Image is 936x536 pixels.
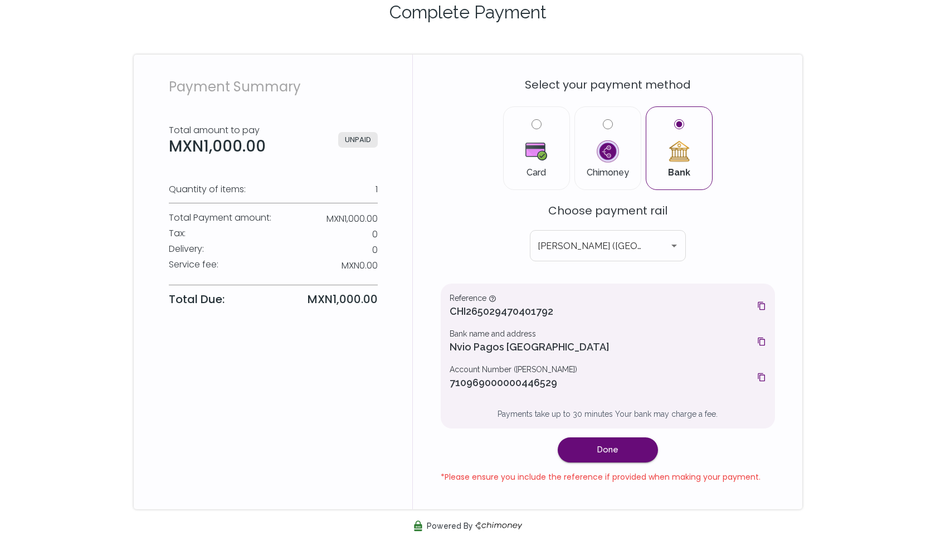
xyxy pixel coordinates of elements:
p: Service fee : [169,258,218,271]
label: Chimoney [584,119,632,177]
p: Choose payment rail [530,202,686,219]
p: Select your payment method [441,76,775,93]
p: *Please ensure you include the reference if provided when making your payment. [441,471,775,483]
p: MXN1,000.00 [308,291,378,307]
p: Tax : [169,227,186,240]
p: Quantity of items: [169,183,246,196]
input: CardCard [532,119,542,129]
p: 710969000000446529 [450,375,753,391]
p: MXN0.00 [342,259,378,272]
p: 0 [372,243,378,257]
img: Chimoney [597,140,619,163]
p: CHI265029470401792 [450,304,753,319]
p: Total Due: [169,291,225,308]
input: BankBank [674,119,684,129]
span: Reference [450,293,496,304]
img: Card [525,140,547,163]
p: Payment Summary [169,77,378,97]
h3: MXN1,000.00 [169,137,266,156]
p: Delivery : [169,242,204,256]
span: Account Number ([PERSON_NAME]) [450,364,577,375]
label: Bank [655,119,703,177]
p: Total amount to pay [169,124,266,137]
p: MXN1,000.00 [326,212,378,226]
button: Done [558,437,658,462]
img: Bank [668,140,690,163]
label: Card [513,119,560,177]
p: 1 [376,183,378,196]
input: ChimoneyChimoney [603,119,613,129]
p: 0 [372,228,378,241]
p: Payments take up to 30 minutes Your bank may charge a fee. [493,399,722,420]
span: Bank name and address [450,328,536,339]
p: Total Payment amount : [169,211,271,225]
span: UNPAID [338,132,378,148]
p: Nvio Pagos [GEOGRAPHIC_DATA] [450,339,753,355]
button: Open [666,238,682,254]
